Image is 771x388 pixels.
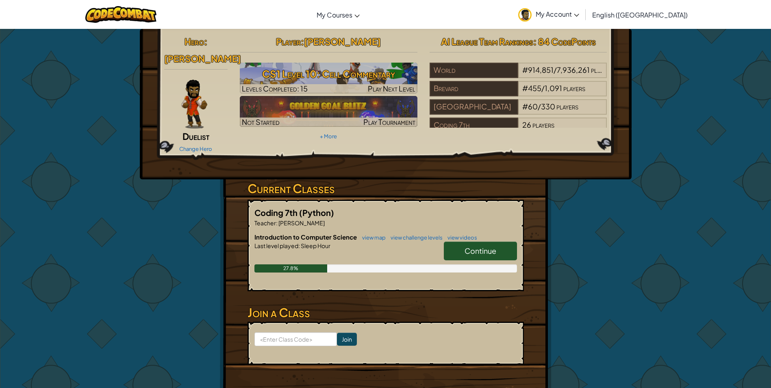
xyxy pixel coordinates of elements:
[304,36,381,47] span: [PERSON_NAME]
[254,242,298,249] span: Last level played
[240,65,417,83] h3: CS1 Level 10: Cell Commentary
[588,4,692,26] a: English ([GEOGRAPHIC_DATA])
[248,179,524,198] h3: Current Classes
[317,11,352,19] span: My Courses
[522,102,528,111] span: #
[522,83,528,93] span: #
[387,234,443,241] a: view challenge levels
[554,65,557,74] span: /
[528,102,538,111] span: 60
[545,83,562,93] span: 1,091
[430,70,607,80] a: World#914,851/7,936,261players
[313,4,364,26] a: My Courses
[337,333,357,346] input: Join
[204,36,207,47] span: :
[164,53,241,64] span: [PERSON_NAME]
[430,107,607,116] a: [GEOGRAPHIC_DATA]#60/330players
[179,146,212,152] a: Change Hero
[536,10,579,18] span: My Account
[181,80,207,129] img: duelist-pose.png
[276,36,301,47] span: Player
[430,89,607,98] a: Brevard#455/1,091players
[240,96,417,127] img: Golden Goal
[240,96,417,127] a: Not StartedPlay Tournament
[276,219,278,227] span: :
[85,6,156,23] img: CodeCombat logo
[363,117,415,126] span: Play Tournament
[242,84,308,93] span: Levels Completed: 15
[538,102,541,111] span: /
[591,65,613,74] span: players
[430,63,518,78] div: World
[430,81,518,96] div: Brevard
[443,234,477,241] a: view videos
[465,246,496,255] span: Continue
[254,233,358,241] span: Introduction to Computer Science
[254,219,276,227] span: Teacher
[300,242,330,249] span: Sleep Hour
[301,36,304,47] span: :
[541,83,545,93] span: /
[240,63,417,94] a: Play Next Level
[185,36,204,47] span: Hero
[532,120,554,129] span: players
[182,131,209,142] span: Duelist
[254,332,337,346] input: <Enter Class Code>
[522,120,531,129] span: 26
[592,11,688,19] span: English ([GEOGRAPHIC_DATA])
[556,102,578,111] span: players
[441,36,533,47] span: AI League Team Rankings
[430,118,518,133] div: Coding 7th
[298,242,300,249] span: :
[533,36,596,47] span: : 84 CodePoints
[514,2,583,27] a: My Account
[563,83,585,93] span: players
[518,8,532,22] img: avatar
[320,133,337,140] a: + More
[278,219,325,227] span: [PERSON_NAME]
[528,83,541,93] span: 455
[430,125,607,135] a: Coding 7th26players
[254,264,328,272] div: 27.8%
[299,207,334,218] span: (Python)
[430,99,518,115] div: [GEOGRAPHIC_DATA]
[240,63,417,94] img: CS1 Level 10: Cell Commentary
[358,234,386,241] a: view map
[248,303,524,322] h3: Join a Class
[522,65,528,74] span: #
[541,102,555,111] span: 330
[557,65,590,74] span: 7,936,261
[368,84,415,93] span: Play Next Level
[528,65,554,74] span: 914,851
[254,207,299,218] span: Coding 7th
[242,117,280,126] span: Not Started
